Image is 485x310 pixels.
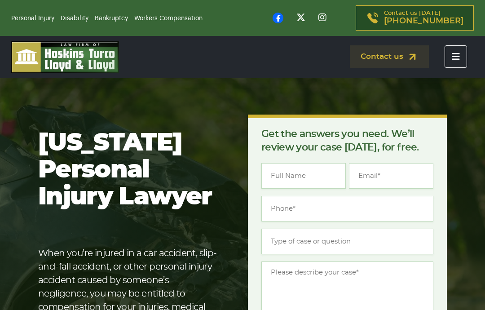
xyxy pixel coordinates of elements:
[11,15,54,22] a: Personal Injury
[261,229,433,254] input: Type of case or question
[61,15,88,22] a: Disability
[356,5,474,31] a: Contact us [DATE][PHONE_NUMBER]
[349,163,433,189] input: Email*
[384,17,463,26] span: [PHONE_NUMBER]
[445,45,467,68] button: Toggle navigation
[38,130,219,211] h1: [US_STATE] Personal Injury Lawyer
[384,10,463,26] p: Contact us [DATE]
[350,45,429,68] a: Contact us
[11,41,119,73] img: logo
[261,163,346,189] input: Full Name
[261,196,433,221] input: Phone*
[134,15,203,22] a: Workers Compensation
[261,127,433,154] p: Get the answers you need. We’ll review your case [DATE], for free.
[95,15,128,22] a: Bankruptcy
